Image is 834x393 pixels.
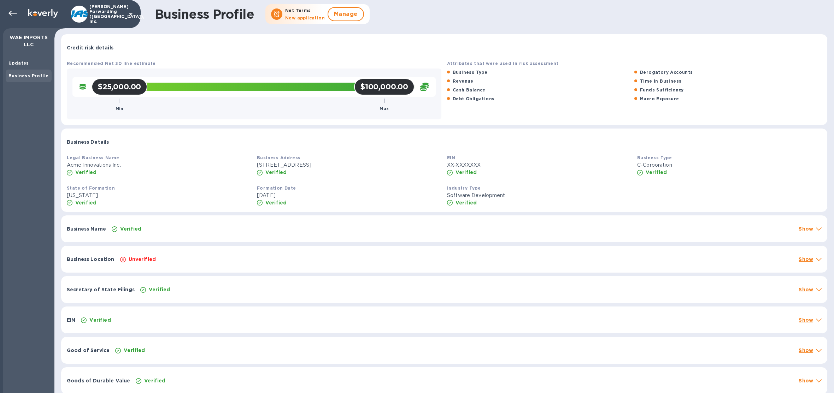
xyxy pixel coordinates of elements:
b: Cash Balance [453,87,486,93]
p: Verified [149,286,170,293]
p: Verified [265,169,287,176]
p: Verified [75,199,96,206]
div: EINVerifiedShow [61,306,827,333]
b: Business Type [637,155,672,160]
b: Macro Exposure [640,96,679,101]
p: Show [799,316,813,323]
div: Good of ServiceVerifiedShow [61,337,827,364]
b: Funds Sufficiency [640,87,684,93]
h1: Business Profile [155,7,254,22]
b: Recommended Net 30 line estimate [67,61,156,66]
p: [DATE] [257,192,441,199]
b: Debt Obligations [453,96,494,101]
p: Show [799,256,813,263]
p: Acme Innovations Inc. [67,161,251,169]
b: Formation Date [257,185,296,191]
img: Logo [28,9,58,18]
p: Business Details [67,138,109,145]
div: Business NameVerifiedShow [61,215,827,242]
b: Legal Business Name [67,155,119,160]
p: Software Development [447,192,632,199]
p: Show [799,377,813,384]
p: Verified [646,169,667,176]
h2: $100,000.00 [360,82,408,91]
p: Unverified [129,256,156,263]
b: Business Type [453,70,487,75]
p: [STREET_ADDRESS] [257,161,441,169]
p: C-Corporation [637,161,822,169]
p: Verified [89,316,111,323]
h2: $25,000.00 [98,82,141,91]
p: Show [799,286,813,293]
div: Secretary of State FilingsVerifiedShow [61,276,827,303]
p: Business Location [67,256,114,263]
div: Business Details [61,129,827,151]
p: Goods of Durable Value [67,377,130,384]
div: Credit risk details [61,34,827,57]
b: State of Formation [67,185,115,191]
p: Verified [75,169,96,176]
span: Manage [334,10,358,18]
button: Manage [328,7,364,21]
b: Revenue [453,78,474,84]
p: Verified [265,199,287,206]
p: Verified [456,169,477,176]
p: Verified [144,377,165,384]
p: Show [799,347,813,354]
p: WAE IMPORTS LLC [8,34,49,48]
p: Business Name [67,225,106,232]
p: Secretary of State Filings [67,286,135,293]
b: EIN [447,155,455,160]
p: Verified [120,225,141,232]
b: Min [116,106,124,111]
b: Attributes that were used in risk assessment [447,61,559,66]
b: Business Profile [8,73,48,78]
p: Credit risk details [67,44,113,51]
p: [PERSON_NAME] Forwarding ([GEOGRAPHIC_DATA]), Inc. [89,4,125,24]
b: New application [285,15,325,20]
b: Max [380,106,389,111]
p: Show [799,225,813,232]
b: Net Terms [285,8,311,13]
b: Industry Type [447,185,481,191]
p: EIN [67,316,75,323]
p: Good of Service [67,347,110,354]
b: Business Address [257,155,300,160]
div: Business LocationUnverifiedShow [61,246,827,273]
b: Derogatory Accounts [640,70,693,75]
p: Verified [456,199,477,206]
p: XX-XXXXXXX [447,161,632,169]
b: Updates [8,60,29,66]
b: Time in Business [640,78,681,84]
p: Verified [124,347,145,354]
p: [US_STATE] [67,192,251,199]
